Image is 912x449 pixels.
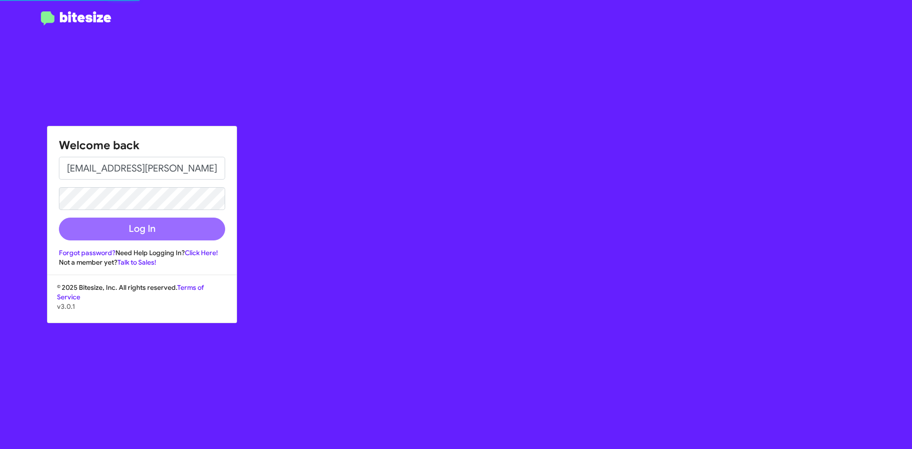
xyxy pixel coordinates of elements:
p: v3.0.1 [57,302,227,311]
input: Email address [59,157,225,180]
a: Click Here! [185,248,218,257]
div: Need Help Logging In? [59,248,225,258]
h1: Welcome back [59,138,225,153]
a: Talk to Sales! [117,258,156,267]
div: © 2025 Bitesize, Inc. All rights reserved. [47,283,237,323]
div: Not a member yet? [59,258,225,267]
a: Forgot password? [59,248,115,257]
button: Log In [59,218,225,240]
